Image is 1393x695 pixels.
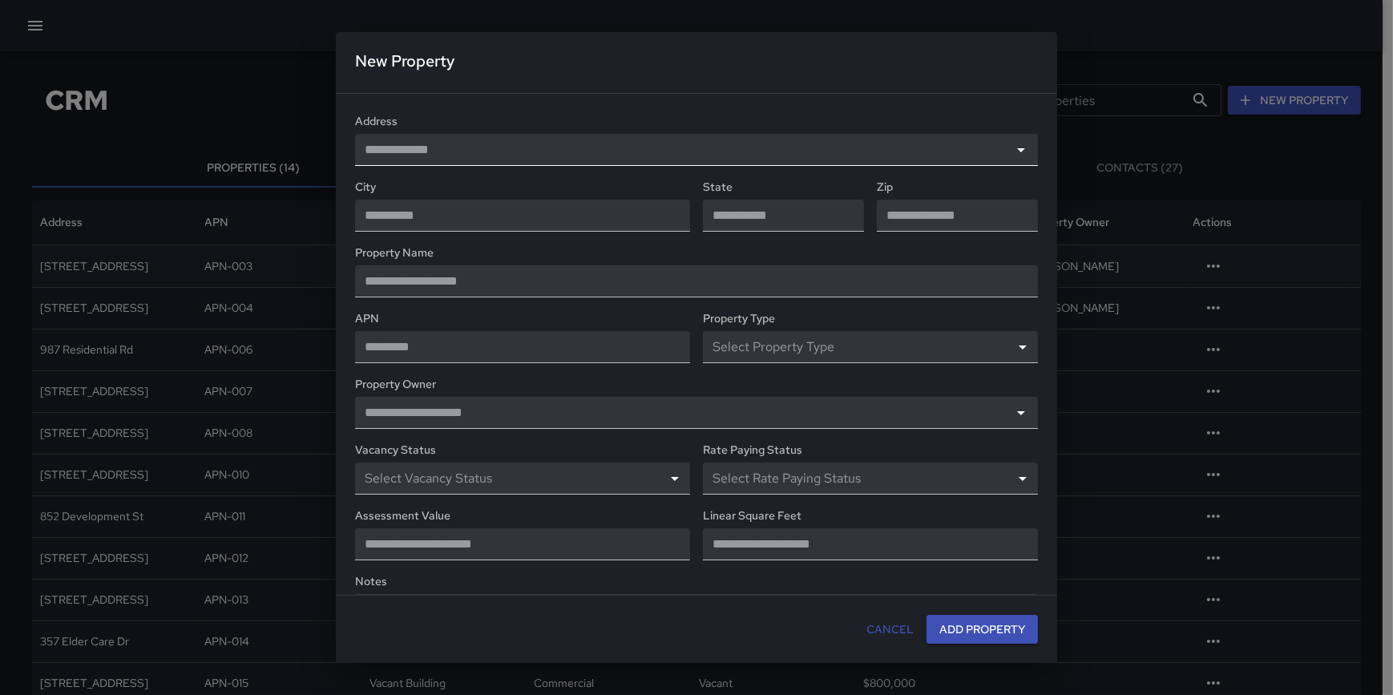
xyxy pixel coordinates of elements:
[703,179,864,196] h6: State
[355,113,1038,131] h6: Address
[703,310,1038,328] h6: Property Type
[927,615,1038,644] button: Add Property
[713,470,861,487] span: Select Rate Paying Status
[355,310,690,328] h6: APN
[703,442,1038,459] h6: Rate Paying Status
[877,179,1038,196] h6: Zip
[860,615,920,644] button: Cancel
[1010,139,1032,161] button: Open
[355,507,690,525] h6: Assessment Value
[355,573,1038,591] h6: Notes
[713,338,834,355] span: Select Property Type
[336,35,1057,94] h2: New Property
[355,376,1038,394] h6: Property Owner
[365,470,492,487] span: Select Vacancy Status
[703,507,1038,525] h6: Linear Square Feet
[355,244,1038,262] h6: Property Name
[355,179,690,196] h6: City
[1010,402,1032,424] button: Open
[355,442,690,459] h6: Vacancy Status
